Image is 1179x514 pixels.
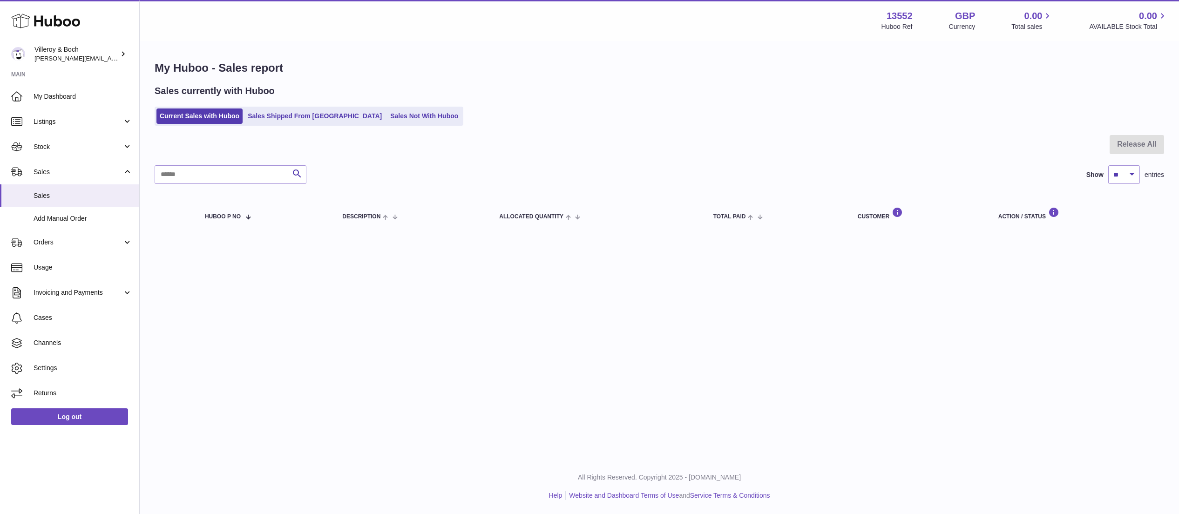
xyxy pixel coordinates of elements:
[566,491,770,500] li: and
[387,108,461,124] a: Sales Not With Huboo
[147,473,1172,482] p: All Rights Reserved. Copyright 2025 - [DOMAIN_NAME]
[499,214,563,220] span: ALLOCATED Quantity
[155,85,275,97] h2: Sales currently with Huboo
[11,47,25,61] img: trombetta.geri@villeroy-boch.com
[949,22,976,31] div: Currency
[34,168,122,176] span: Sales
[1011,10,1053,31] a: 0.00 Total sales
[34,54,237,62] span: [PERSON_NAME][EMAIL_ADDRESS][PERSON_NAME][DOMAIN_NAME]
[342,214,380,220] span: Description
[998,207,1155,220] div: Action / Status
[713,214,746,220] span: Total paid
[955,10,975,22] strong: GBP
[11,408,128,425] a: Log out
[1089,10,1168,31] a: 0.00 AVAILABLE Stock Total
[1086,170,1104,179] label: Show
[1011,22,1053,31] span: Total sales
[1139,10,1157,22] span: 0.00
[1089,22,1168,31] span: AVAILABLE Stock Total
[690,492,770,499] a: Service Terms & Conditions
[858,207,980,220] div: Customer
[156,108,243,124] a: Current Sales with Huboo
[881,22,913,31] div: Huboo Ref
[34,191,132,200] span: Sales
[34,214,132,223] span: Add Manual Order
[34,142,122,151] span: Stock
[1145,170,1164,179] span: entries
[34,117,122,126] span: Listings
[1024,10,1043,22] span: 0.00
[887,10,913,22] strong: 13552
[34,364,132,372] span: Settings
[549,492,562,499] a: Help
[34,238,122,247] span: Orders
[34,389,132,398] span: Returns
[34,338,132,347] span: Channels
[34,92,132,101] span: My Dashboard
[205,214,241,220] span: Huboo P no
[244,108,385,124] a: Sales Shipped From [GEOGRAPHIC_DATA]
[34,263,132,272] span: Usage
[155,61,1164,75] h1: My Huboo - Sales report
[34,288,122,297] span: Invoicing and Payments
[569,492,679,499] a: Website and Dashboard Terms of Use
[34,45,118,63] div: Villeroy & Boch
[34,313,132,322] span: Cases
